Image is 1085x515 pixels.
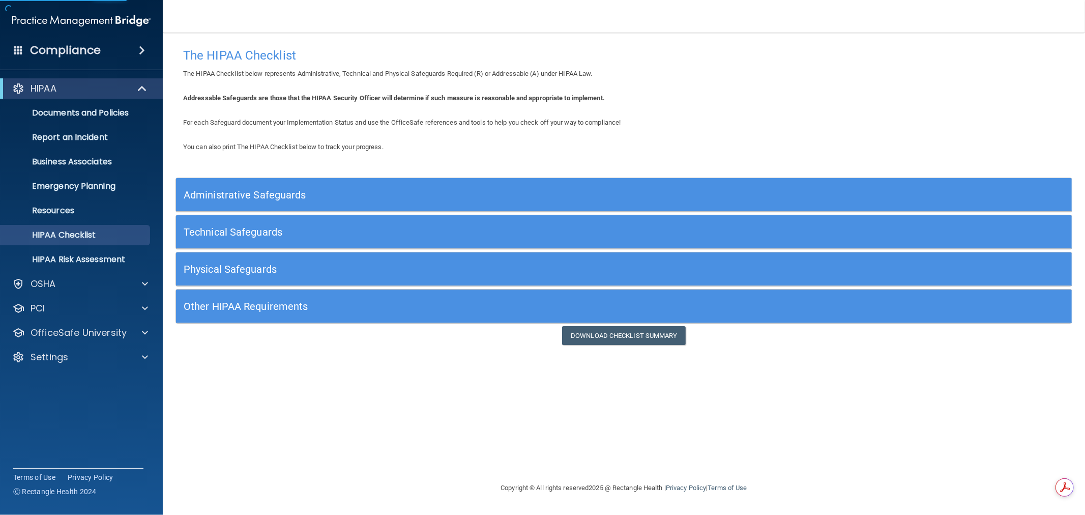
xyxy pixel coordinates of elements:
[30,43,101,58] h4: Compliance
[7,254,145,265] p: HIPAA Risk Assessment
[7,206,145,216] p: Resources
[183,94,605,102] b: Addressable Safeguards are those that the HIPAA Security Officer will determine if such measure i...
[184,226,840,238] h5: Technical Safeguards
[183,70,593,77] span: The HIPAA Checklist below represents Administrative, Technical and Physical Safeguards Required (...
[184,189,840,201] h5: Administrative Safeguards
[7,132,145,142] p: Report an Incident
[31,351,68,363] p: Settings
[13,472,55,482] a: Terms of Use
[183,143,384,151] span: You can also print The HIPAA Checklist below to track your progress.
[31,278,56,290] p: OSHA
[12,11,151,31] img: PMB logo
[184,301,840,312] h5: Other HIPAA Requirements
[12,302,148,314] a: PCI
[31,302,45,314] p: PCI
[7,157,145,167] p: Business Associates
[183,49,1065,62] h4: The HIPAA Checklist
[438,472,810,504] div: Copyright © All rights reserved 2025 @ Rectangle Health | |
[12,82,148,95] a: HIPAA
[13,487,97,497] span: Ⓒ Rectangle Health 2024
[708,484,747,492] a: Terms of Use
[31,82,56,95] p: HIPAA
[910,444,1073,483] iframe: Drift Widget Chat Controller
[184,264,840,275] h5: Physical Safeguards
[7,181,145,191] p: Emergency Planning
[12,327,148,339] a: OfficeSafe University
[562,326,686,345] a: Download Checklist Summary
[183,119,621,126] span: For each Safeguard document your Implementation Status and use the OfficeSafe references and tool...
[31,327,127,339] p: OfficeSafe University
[7,230,145,240] p: HIPAA Checklist
[12,351,148,363] a: Settings
[7,108,145,118] p: Documents and Policies
[12,278,148,290] a: OSHA
[68,472,113,482] a: Privacy Policy
[666,484,706,492] a: Privacy Policy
